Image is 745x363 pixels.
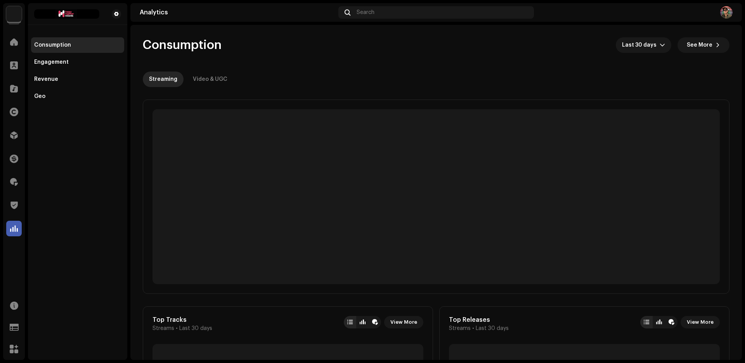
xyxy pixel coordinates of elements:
[34,76,58,82] div: Revenue
[472,325,474,332] span: •
[384,316,423,328] button: View More
[677,37,729,53] button: See More
[34,42,71,48] div: Consumption
[476,325,509,332] span: Last 30 days
[143,37,222,53] span: Consumption
[390,314,417,330] span: View More
[357,9,374,16] span: Search
[687,37,712,53] span: See More
[31,54,124,70] re-m-nav-item: Engagement
[622,37,660,53] span: Last 30 days
[152,325,174,332] span: Streams
[687,314,714,330] span: View More
[149,72,177,87] div: Streaming
[31,89,124,104] re-m-nav-item: Geo
[152,316,212,324] div: Top Tracks
[681,316,720,328] button: View More
[720,6,733,19] img: 56eef501-2e3f-4f3f-a4cd-d67c5acef76b
[34,93,45,99] div: Geo
[34,59,69,65] div: Engagement
[31,37,124,53] re-m-nav-item: Consumption
[6,6,22,22] img: edd8793c-a1b1-4538-85bc-e24b6277bc1e
[176,325,178,332] span: •
[449,325,471,332] span: Streams
[34,9,99,19] img: bd0f0126-c3b7-48be-a28a-19ec4722d7b3
[193,72,227,87] div: Video & UGC
[449,316,509,324] div: Top Releases
[31,72,124,87] re-m-nav-item: Revenue
[140,9,335,16] div: Analytics
[179,325,212,332] span: Last 30 days
[660,37,665,53] div: dropdown trigger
